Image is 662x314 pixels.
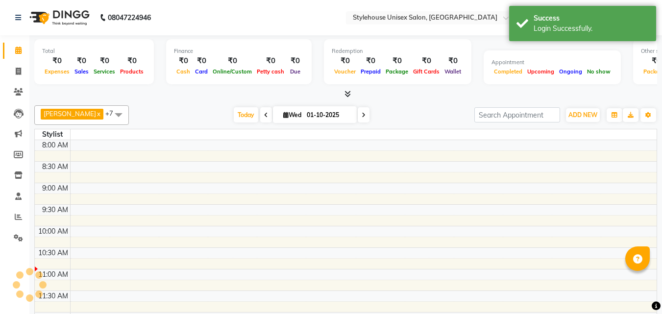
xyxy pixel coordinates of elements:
[36,269,70,280] div: 11:00 AM
[36,291,70,301] div: 11:30 AM
[174,47,304,55] div: Finance
[118,55,146,67] div: ₹0
[91,55,118,67] div: ₹0
[254,68,287,75] span: Petty cash
[254,55,287,67] div: ₹0
[40,162,70,172] div: 8:30 AM
[568,111,597,119] span: ADD NEW
[40,140,70,150] div: 8:00 AM
[411,68,442,75] span: Gift Cards
[96,110,100,118] a: x
[566,108,600,122] button: ADD NEW
[525,68,557,75] span: Upcoming
[304,108,353,122] input: 2025-10-01
[287,55,304,67] div: ₹0
[491,68,525,75] span: Completed
[105,109,121,117] span: +7
[288,68,303,75] span: Due
[585,68,613,75] span: No show
[44,110,96,118] span: [PERSON_NAME]
[332,47,464,55] div: Redemption
[383,55,411,67] div: ₹0
[36,226,70,237] div: 10:00 AM
[42,68,72,75] span: Expenses
[40,183,70,193] div: 9:00 AM
[72,68,91,75] span: Sales
[332,68,358,75] span: Voucher
[91,68,118,75] span: Services
[108,4,151,31] b: 08047224946
[534,13,649,24] div: Success
[210,68,254,75] span: Online/Custom
[72,55,91,67] div: ₹0
[491,58,613,67] div: Appointment
[42,55,72,67] div: ₹0
[35,129,70,140] div: Stylist
[442,68,464,75] span: Wallet
[358,55,383,67] div: ₹0
[174,68,193,75] span: Cash
[193,68,210,75] span: Card
[234,107,258,122] span: Today
[474,107,560,122] input: Search Appointment
[42,47,146,55] div: Total
[557,68,585,75] span: Ongoing
[25,4,92,31] img: logo
[358,68,383,75] span: Prepaid
[383,68,411,75] span: Package
[442,55,464,67] div: ₹0
[36,248,70,258] div: 10:30 AM
[40,205,70,215] div: 9:30 AM
[174,55,193,67] div: ₹0
[332,55,358,67] div: ₹0
[193,55,210,67] div: ₹0
[411,55,442,67] div: ₹0
[534,24,649,34] div: Login Successfully.
[281,111,304,119] span: Wed
[118,68,146,75] span: Products
[210,55,254,67] div: ₹0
